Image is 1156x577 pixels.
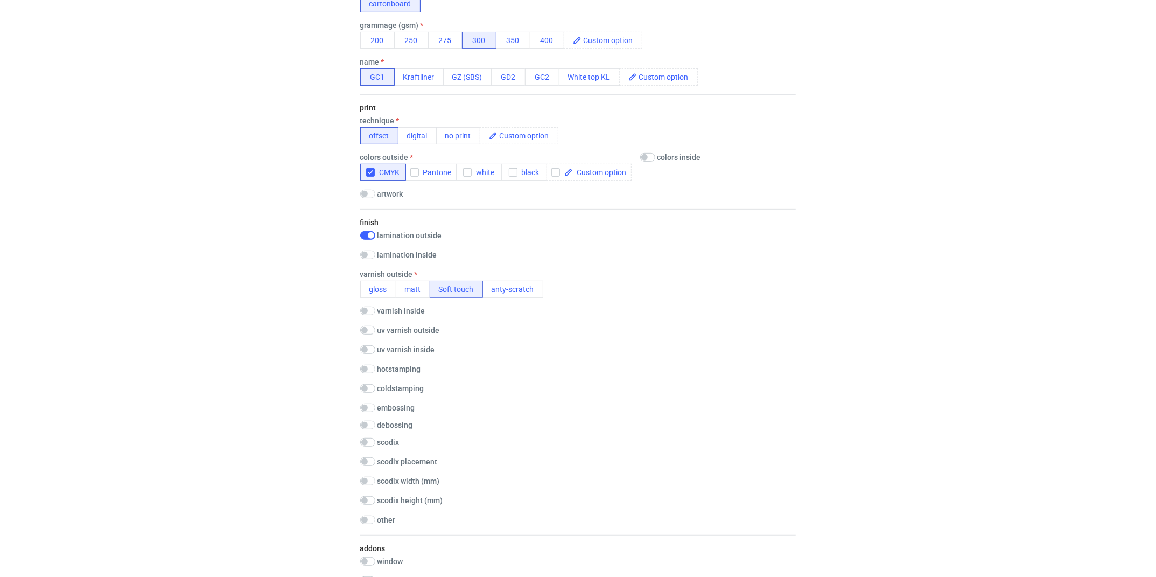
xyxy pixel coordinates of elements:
label: technique [360,116,400,125]
label: debossing [377,421,413,429]
button: GC2 [525,68,559,86]
button: gloss [360,281,396,298]
span: CMYK [375,168,400,177]
label: colors outside [360,153,414,162]
button: GD2 [491,68,526,86]
span: black [517,168,540,177]
label: scodix placement [377,457,438,466]
button: digital [398,127,437,144]
label: name [360,58,384,66]
label: coldstamping [377,384,424,393]
label: window [377,557,403,566]
button: 250 [394,32,429,49]
label: scodix width (mm) [377,477,440,485]
button: Pantone [405,164,457,181]
button: Soft touch [430,281,483,298]
label: embossing [377,404,415,412]
label: colors inside [657,153,701,162]
label: grammage (gsm) [360,21,424,30]
label: varnish outside [360,270,418,279]
button: GZ (SBS) [443,68,492,86]
label: scodix height (mm) [377,496,443,505]
button: Kraftliner [394,68,444,86]
button: 200 [360,32,395,49]
button: offset [360,127,398,144]
label: scodix [377,438,400,447]
button: 275 [428,32,463,49]
label: addons [360,544,386,553]
label: finish [360,218,379,227]
button: 350 [496,32,530,49]
button: black [501,164,547,181]
label: uv varnish inside [377,345,435,354]
button: white [456,164,502,181]
button: 300 [462,32,496,49]
label: print [360,103,376,112]
label: varnish inside [377,307,425,315]
label: lamination outside [377,231,442,240]
button: CMYK [360,164,406,181]
span: Pantone [419,168,452,177]
button: 400 [530,32,564,49]
label: hotstamping [377,365,421,373]
button: GC1 [360,68,395,86]
button: anty-scratch [482,281,543,298]
label: lamination inside [377,251,437,259]
button: White top KL [559,68,620,86]
button: matt [396,281,430,298]
button: no print [436,127,480,144]
span: white [472,168,494,177]
label: uv varnish outside [377,326,440,335]
label: artwork [377,190,403,198]
label: other [377,516,396,524]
